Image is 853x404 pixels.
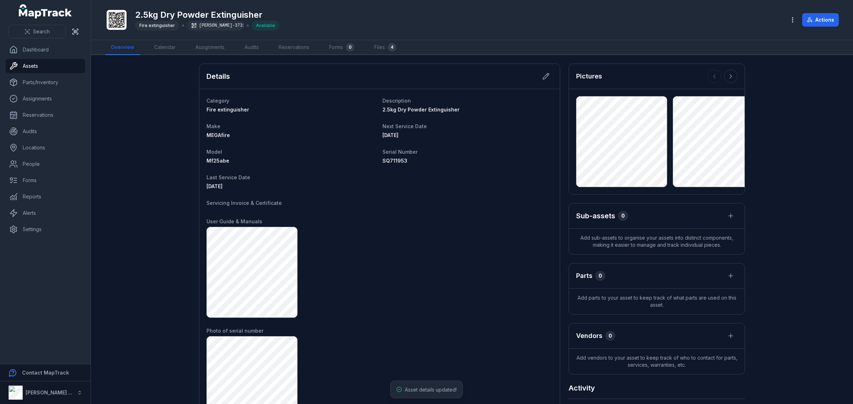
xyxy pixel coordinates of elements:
a: Forms0 [323,40,360,55]
span: Add parts to your asset to keep track of what parts are used on this asset. [569,289,745,314]
a: Assignments [6,92,85,106]
span: [DATE] [382,132,398,138]
span: User Guide & Manuals [206,218,262,224]
a: Assignments [190,40,230,55]
span: [DATE] [206,183,222,189]
h2: Details [206,71,230,81]
div: 4 [388,43,396,51]
a: MapTrack [19,4,72,18]
a: Reservations [273,40,315,55]
div: 0 [605,331,615,341]
a: Settings [6,222,85,236]
span: Photo of serial number [206,328,263,334]
a: Audits [239,40,264,55]
span: Search [33,28,50,35]
span: Fire extinguisher [206,107,249,113]
div: [PERSON_NAME]-3731 [187,21,244,31]
span: Last Service Date [206,174,250,180]
span: 2.5kg Dry Powder Extinguisher [382,107,460,113]
div: 0 [595,271,605,281]
a: Dashboard [6,43,85,57]
button: Search [9,25,66,38]
span: Model [206,149,222,155]
h3: Parts [576,271,592,281]
a: Audits [6,124,85,138]
span: Next Service Date [382,123,427,129]
time: 9/22/2025, 12:00:00 AM [206,183,222,189]
a: Alerts [6,206,85,220]
span: Serial Number [382,149,418,155]
a: Forms [6,173,85,187]
span: Servicing Invoice & Certificate [206,200,282,206]
div: 0 [346,43,354,51]
span: Mf25abe [206,158,229,164]
h2: Sub-assets [576,211,615,221]
span: Add vendors to your asset to keep track of who to contact for parts, services, warranties, etc. [569,349,745,374]
h2: Activity [569,383,595,393]
div: Available [252,21,279,31]
a: Locations [6,141,85,155]
a: Reservations [6,108,85,122]
h1: 2.5kg Dry Powder Extinguisher [135,9,279,21]
span: MEGAfire [206,132,230,138]
a: Parts/Inventory [6,75,85,89]
a: Reports [6,190,85,204]
span: Asset details updated! [405,387,457,393]
time: 3/22/2026, 12:00:00 AM [382,132,398,138]
span: Description [382,98,411,104]
a: Files4 [369,40,402,55]
a: People [6,157,85,171]
h3: Pictures [576,71,602,81]
h3: Vendors [576,331,602,341]
span: Add sub-assets to organise your assets into distinct components, making it easier to manage and t... [569,229,745,254]
a: Assets [6,59,85,73]
span: SQ711953 [382,158,407,164]
strong: Contact MapTrack [22,370,69,376]
span: Make [206,123,220,129]
span: Fire extinguisher [139,23,175,28]
a: Overview [105,40,140,55]
span: Category [206,98,229,104]
a: Calendar [149,40,181,55]
strong: [PERSON_NAME] Air [26,389,75,395]
button: Actions [802,13,839,27]
div: 0 [618,211,628,221]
